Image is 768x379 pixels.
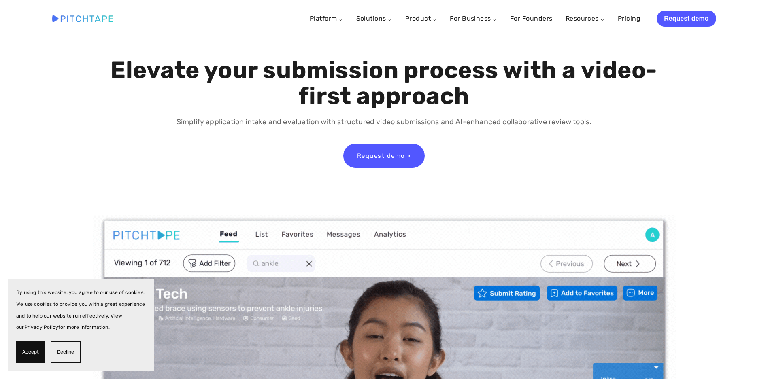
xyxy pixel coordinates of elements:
[356,15,392,22] a: Solutions ⌵
[16,341,45,363] button: Accept
[108,116,660,128] p: Simplify application intake and evaluation with structured video submissions and AI-enhanced coll...
[52,15,113,22] img: Pitchtape | Video Submission Management Software
[657,11,716,27] a: Request demo
[24,324,59,330] a: Privacy Policy
[450,15,497,22] a: For Business ⌵
[16,287,146,333] p: By using this website, you agree to our use of cookies. We use cookies to provide you with a grea...
[728,340,768,379] iframe: Chat Widget
[108,57,660,109] h1: Elevate your submission process with a video-first approach
[343,144,425,168] a: Request demo >
[57,346,74,358] span: Decline
[51,341,81,363] button: Decline
[310,15,343,22] a: Platform ⌵
[405,15,437,22] a: Product ⌵
[618,11,640,26] a: Pricing
[22,346,39,358] span: Accept
[510,11,553,26] a: For Founders
[566,15,605,22] a: Resources ⌵
[8,279,154,371] section: Cookie banner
